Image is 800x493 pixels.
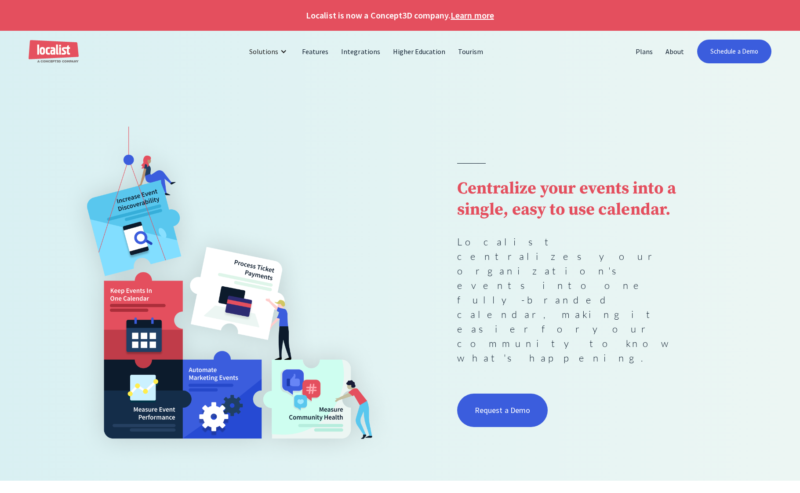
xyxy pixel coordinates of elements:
div: Solutions [249,46,278,57]
p: Localist centralizes your organization's events into one fully-branded calendar, making it easier... [457,234,686,365]
strong: Centralize your events into a single, easy to use calendar. [457,178,676,220]
a: Plans [629,41,659,62]
a: Request a Demo [457,394,548,427]
a: Tourism [452,41,490,62]
a: Features [296,41,335,62]
a: About [659,41,691,62]
a: Higher Education [387,41,452,62]
a: home [29,40,79,63]
a: Integrations [335,41,386,62]
a: Learn more [451,9,494,22]
a: Schedule a Demo [697,40,771,63]
div: Solutions [243,41,296,62]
